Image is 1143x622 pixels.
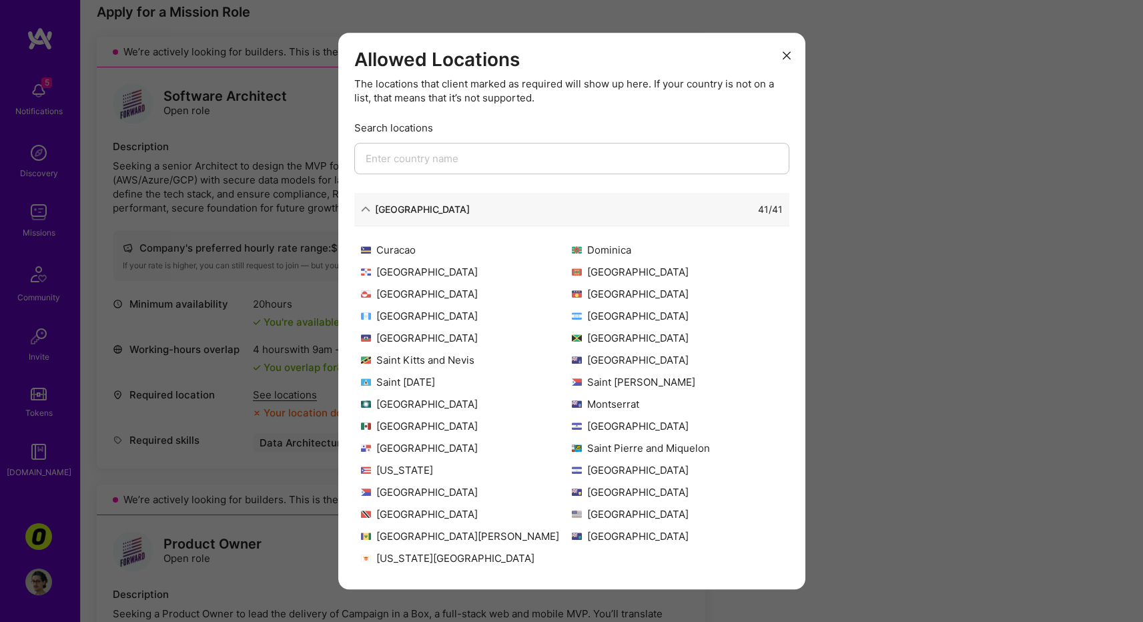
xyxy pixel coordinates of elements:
img: Turks and Caicos Islands [572,489,582,496]
img: Trinidad and Tobago [361,511,371,518]
img: Guatemala [361,312,371,320]
img: United States [572,511,582,518]
div: Saint [PERSON_NAME] [572,375,783,389]
div: 41 / 41 [758,202,783,216]
img: Mexico [361,422,371,430]
img: Dominican Republic [361,268,371,276]
div: Curacao [361,243,572,257]
img: Puerto Rico [361,467,371,474]
div: [GEOGRAPHIC_DATA] [572,353,783,367]
div: [GEOGRAPHIC_DATA] [572,265,783,279]
div: [GEOGRAPHIC_DATA] [361,287,572,301]
h3: Allowed Locations [354,49,789,71]
img: Curacao [361,246,371,254]
div: [GEOGRAPHIC_DATA] [375,202,470,216]
div: [GEOGRAPHIC_DATA] [361,485,572,499]
img: Nicaragua [572,422,582,430]
div: The locations that client marked as required will show up here. If your country is not on a list,... [354,77,789,105]
img: Saint Pierre and Miquelon [572,444,582,452]
img: British Virgin Islands [572,533,582,540]
div: [GEOGRAPHIC_DATA] [361,309,572,323]
img: Grenada [572,268,582,276]
img: Montserrat [572,400,582,408]
img: Saint Kitts and Nevis [361,356,371,364]
img: Saint Martin [572,378,582,386]
div: [GEOGRAPHIC_DATA] [361,507,572,521]
div: Dominica [572,243,783,257]
div: [GEOGRAPHIC_DATA] [361,265,572,279]
img: U.S. Virgin Islands [361,555,371,562]
img: Sint Maarten [361,489,371,496]
input: Enter country name [354,143,789,174]
div: [GEOGRAPHIC_DATA] [572,309,783,323]
img: Greenland [361,290,371,298]
img: El Salvador [572,467,582,474]
div: [GEOGRAPHIC_DATA] [572,507,783,521]
div: Saint Pierre and Miquelon [572,441,783,455]
i: icon Close [783,51,791,59]
div: [US_STATE] [361,463,572,477]
div: [GEOGRAPHIC_DATA] [361,419,572,433]
img: Honduras [572,312,582,320]
img: Panama [361,444,371,452]
img: Dominica [572,246,582,254]
div: Saint Kitts and Nevis [361,353,572,367]
img: Haiti [361,334,371,342]
div: [GEOGRAPHIC_DATA] [572,419,783,433]
div: [GEOGRAPHIC_DATA] [572,463,783,477]
div: [GEOGRAPHIC_DATA] [572,529,783,543]
div: [GEOGRAPHIC_DATA][PERSON_NAME] [361,529,572,543]
img: Saint Lucia [361,378,371,386]
img: Martinique [361,400,371,408]
div: Saint [DATE] [361,375,572,389]
div: [GEOGRAPHIC_DATA] [361,397,572,411]
div: [GEOGRAPHIC_DATA] [572,485,783,499]
img: Guadeloupe [572,290,582,298]
div: Montserrat [572,397,783,411]
img: Jamaica [572,334,582,342]
img: Cayman Islands [572,356,582,364]
div: modal [338,33,805,589]
img: Saint Vincent and the Grenadines [361,533,371,540]
div: [GEOGRAPHIC_DATA] [361,331,572,345]
div: [US_STATE][GEOGRAPHIC_DATA] [361,551,572,565]
div: [GEOGRAPHIC_DATA] [572,331,783,345]
div: Search locations [354,121,789,135]
div: [GEOGRAPHIC_DATA] [572,287,783,301]
i: icon ArrowDown [361,204,370,214]
div: [GEOGRAPHIC_DATA] [361,441,572,455]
